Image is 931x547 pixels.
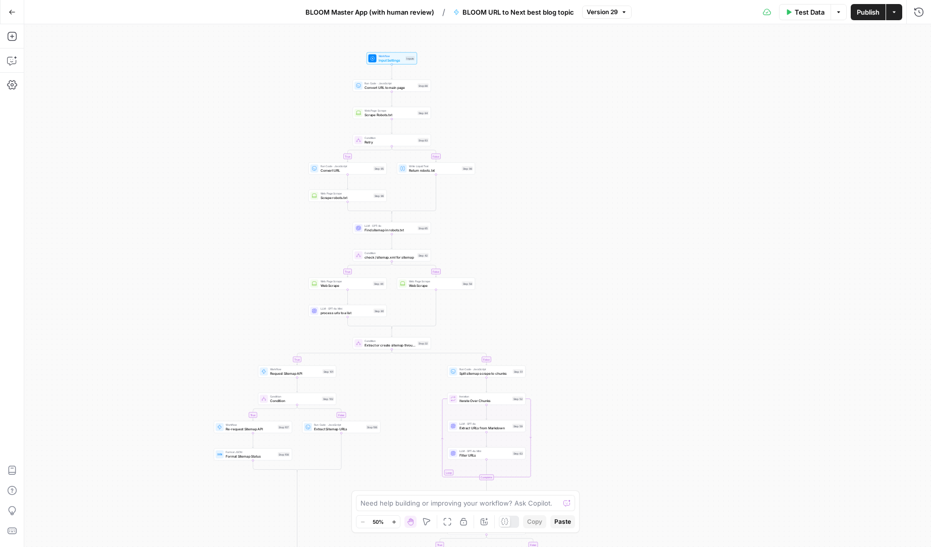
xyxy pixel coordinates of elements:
[258,393,336,405] div: ConditionConditionStep 102
[418,111,429,115] div: Step 84
[21,127,181,138] div: Recent message
[442,6,445,18] span: /
[321,164,372,168] span: Run Code · JavaScript
[134,340,169,347] span: Messages
[20,72,182,89] p: Hi [PERSON_NAME]
[418,253,429,258] div: Step 42
[174,16,192,34] div: Close
[226,450,276,454] span: Format JSON
[486,432,487,447] g: Edge from step_59 to step_63
[373,281,385,286] div: Step 44
[512,396,524,401] div: Step 52
[314,423,364,427] span: Run Code · JavaScript
[795,7,824,17] span: Test Data
[214,421,292,433] div: WorkflowRe-request Sitemap APIStep 107
[391,119,393,134] g: Edge from step_84 to step_93
[512,424,524,428] div: Step 59
[365,227,416,232] span: Find sitemap in robots.txt
[447,475,526,480] div: Complete
[299,4,440,20] button: BLOOM Master App (with human review)
[39,340,62,347] span: Home
[587,8,618,17] span: Version 29
[302,421,381,433] div: Run Code · JavaScriptExtract Sitemap URLsStep 106
[353,80,431,92] div: Run Code · JavaScriptConvert URL to main pageStep 88
[459,425,510,430] span: Extract URLs from Markdown
[348,317,392,329] g: Edge from step_90 to step_42-conditional-end
[459,367,511,371] span: Run Code · JavaScript
[321,191,372,195] span: Web Page Scrape
[253,461,297,472] g: Edge from step_108 to step_102-conditional-end
[305,7,434,17] span: BLOOM Master App (with human review)
[11,134,191,171] div: Profile image for ManuelI'll connect you with someone from our team right away! Meanwhile, could ...
[45,153,68,163] div: AirOps
[314,426,364,431] span: Extract Sitemap URLs
[365,112,416,117] span: Scrape Robots.txt
[323,369,334,374] div: Step 101
[365,339,416,343] span: Condition
[347,175,348,189] g: Edge from step_95 to step_96
[366,425,378,429] div: Step 106
[321,307,372,311] span: LLM · GPT-4o Mini
[409,279,460,283] span: Web Page Scrape
[397,278,475,290] div: Web Page ScrapeWeb ScrapeStep 58
[347,290,348,305] g: Edge from step_44 to step_90
[21,185,169,196] div: Send us a message
[379,54,404,58] span: Workflow
[10,119,192,172] div: Recent messageProfile image for ManuelI'll connect you with someone from our team right away! Mea...
[405,56,415,61] div: Inputs
[365,255,416,260] span: check /sitemap.xml for sitemap
[353,250,431,262] div: Conditioncheck /sitemap.xml for sitemapStep 42
[392,146,437,162] g: Edge from step_93 to step_98
[296,350,392,365] g: Edge from step_32 to step_101
[391,92,393,107] g: Edge from step_88 to step_84
[365,342,416,347] span: Extract or create sitemap through API if needed
[459,453,510,458] span: Filter URLs
[321,279,371,283] span: Web Page Scrape
[392,262,437,277] g: Edge from step_42 to step_58
[365,109,416,113] span: Web Page Scrape
[226,454,276,459] span: Format Sitemap Status
[779,4,831,20] button: Test Data
[447,4,580,20] button: BLOOM URL to Next best blog topic
[101,315,202,356] button: Messages
[365,85,416,90] span: Convert URL to main page
[270,367,321,371] span: Workflow
[851,4,886,20] button: Publish
[418,226,429,230] div: Step 85
[258,366,336,378] div: WorkflowRequest Sitemap APIStep 101
[391,327,393,337] g: Edge from step_42-conditional-end to step_32
[486,480,487,495] g: Edge from step_52-iteration-end to step_76
[486,405,487,420] g: Edge from step_52 to step_59
[391,234,393,249] g: Edge from step_85 to step_42
[146,16,167,36] img: Profile image for Manuel
[459,422,510,426] span: LLM · GPT-4o
[308,305,387,317] div: LLM · GPT-4o Miniprocess urls to a listStep 90
[397,163,475,175] div: Write Liquid TextReturn robots.txtStep 98
[459,398,510,403] span: Iterate Over Chunks
[214,449,292,461] div: Format JSONFormat Sitemap StatusStep 108
[409,168,460,173] span: Return robots.txt
[20,89,182,106] p: How can we help?
[226,426,276,431] span: Re-request Sitemap API
[296,378,298,392] g: Edge from step_101 to step_102
[373,518,384,526] span: 50%
[252,405,297,421] g: Edge from step_102 to step_107
[45,143,651,151] span: I'll connect you with someone from our team right away! Meanwhile, could you share any additional...
[391,212,393,222] g: Edge from step_93-conditional-end to step_85
[297,433,342,472] g: Edge from step_106 to step_102-conditional-end
[392,350,487,365] g: Edge from step_32 to step_51
[459,394,510,399] span: Iteration
[15,214,187,233] a: Visit our Knowledge Base
[462,7,574,17] span: BLOOM URL to Next best blog topic
[270,398,320,403] span: Condition
[347,262,392,277] g: Edge from step_42 to step_44
[554,517,571,526] span: Paste
[353,337,431,350] div: ConditionExtract or create sitemap through API if neededStep 32
[321,168,372,173] span: Convert URL
[347,146,392,162] g: Edge from step_93 to step_95
[512,451,524,456] div: Step 63
[321,195,372,200] span: Scrape robots.txt
[418,341,429,345] div: Step 32
[353,134,431,146] div: ConditionRetryStep 93
[308,190,387,202] div: Web Page ScrapeScrape robots.txtStep 96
